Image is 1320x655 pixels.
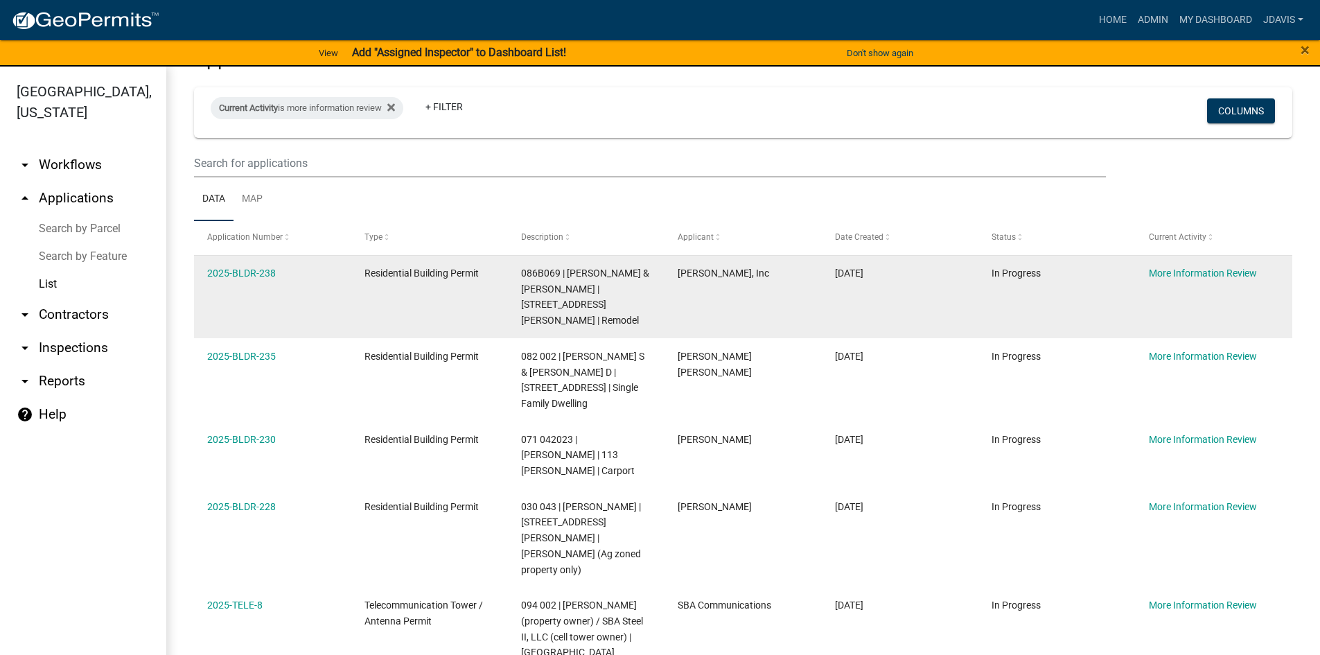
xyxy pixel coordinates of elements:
span: In Progress [992,268,1041,279]
span: 086B069 | GUNNINGHAM BRIAN & TERRI | 132 SPURGEON DR | Remodel [521,268,649,326]
a: More Information Review [1149,434,1257,445]
span: 08/03/2025 [835,351,863,362]
span: 082 002 | NEWMAN ANTHONY S & TEENA D | 382 TWIN BRIDGES RD SW | Single Family Dwelling [521,351,644,409]
span: 07/21/2025 [835,600,863,611]
a: 2025-BLDR-235 [207,351,276,362]
span: Anthony Steve Newman [678,351,752,378]
span: In Progress [992,600,1041,611]
datatable-header-cell: Description [508,221,665,254]
i: arrow_drop_up [17,190,33,207]
i: arrow_drop_down [17,306,33,323]
span: Residential Building Permit [364,434,479,445]
a: View [313,42,344,64]
span: 07/24/2025 [835,501,863,512]
a: + Filter [414,94,474,119]
a: My Dashboard [1174,7,1258,33]
a: Admin [1132,7,1174,33]
datatable-header-cell: Type [351,221,507,254]
span: Residential Building Permit [364,351,479,362]
i: help [17,406,33,423]
datatable-header-cell: Current Activity [1136,221,1292,254]
span: Date Created [835,232,883,242]
i: arrow_drop_down [17,157,33,173]
i: arrow_drop_down [17,340,33,356]
datatable-header-cell: Date Created [822,221,978,254]
span: In Progress [992,351,1041,362]
span: Mandeline Cushing [678,501,752,512]
span: Applicant [678,232,714,242]
input: Search for applications [194,149,1106,177]
datatable-header-cell: Status [978,221,1135,254]
button: Columns [1207,98,1275,123]
button: Don't show again [841,42,919,64]
span: Description [521,232,563,242]
a: Data [194,177,234,222]
a: 2025-BLDR-238 [207,268,276,279]
a: More Information Review [1149,268,1257,279]
span: Status [992,232,1016,242]
span: SBA Communications [678,600,771,611]
a: Home [1093,7,1132,33]
a: 2025-BLDR-228 [207,501,276,512]
span: 071 042023 | SMITH KEVIN L | 113 Tanner Trace | Carport [521,434,635,477]
span: Current Activity [1149,232,1206,242]
span: × [1301,40,1310,60]
strong: Add "Assigned Inspector" to Dashboard List! [352,46,566,59]
a: jdavis [1258,7,1309,33]
span: Application Number [207,232,283,242]
span: 030 043 | SIMS REBECCA H | 162 JONES RD | Tenant Dwelling (Ag zoned property only) [521,501,641,575]
span: BL Bennett, Inc [678,268,769,279]
span: Current Activity [219,103,278,113]
span: In Progress [992,501,1041,512]
span: Type [364,232,382,242]
button: Close [1301,42,1310,58]
a: More Information Review [1149,501,1257,512]
span: 07/25/2025 [835,434,863,445]
i: arrow_drop_down [17,373,33,390]
datatable-header-cell: Applicant [665,221,821,254]
a: More Information Review [1149,600,1257,611]
span: Residential Building Permit [364,268,479,279]
a: 2025-BLDR-230 [207,434,276,445]
datatable-header-cell: Application Number [194,221,351,254]
div: is more information review [211,97,403,119]
a: Map [234,177,271,222]
span: In Progress [992,434,1041,445]
span: Residential Building Permit [364,501,479,512]
span: 08/06/2025 [835,268,863,279]
a: 2025-TELE-8 [207,600,263,611]
span: Kevin L. Smith [678,434,752,445]
span: Telecommunication Tower / Antenna Permit [364,600,483,627]
a: More Information Review [1149,351,1257,362]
